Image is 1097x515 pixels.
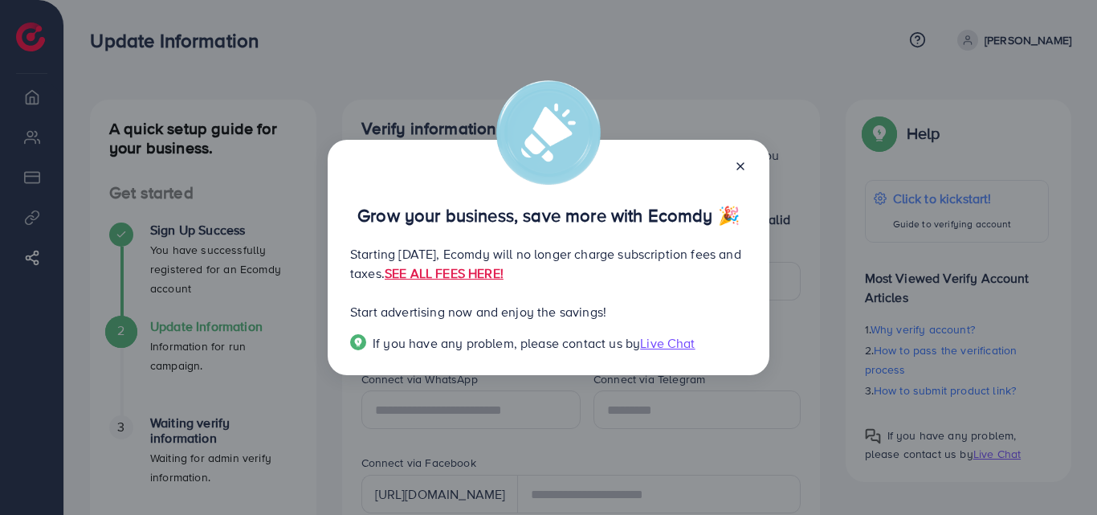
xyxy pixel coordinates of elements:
[350,206,747,225] p: Grow your business, save more with Ecomdy 🎉
[385,264,504,282] a: SEE ALL FEES HERE!
[373,334,640,352] span: If you have any problem, please contact us by
[350,302,747,321] p: Start advertising now and enjoy the savings!
[350,244,747,283] p: Starting [DATE], Ecomdy will no longer charge subscription fees and taxes.
[640,334,695,352] span: Live Chat
[496,80,601,185] img: alert
[350,334,366,350] img: Popup guide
